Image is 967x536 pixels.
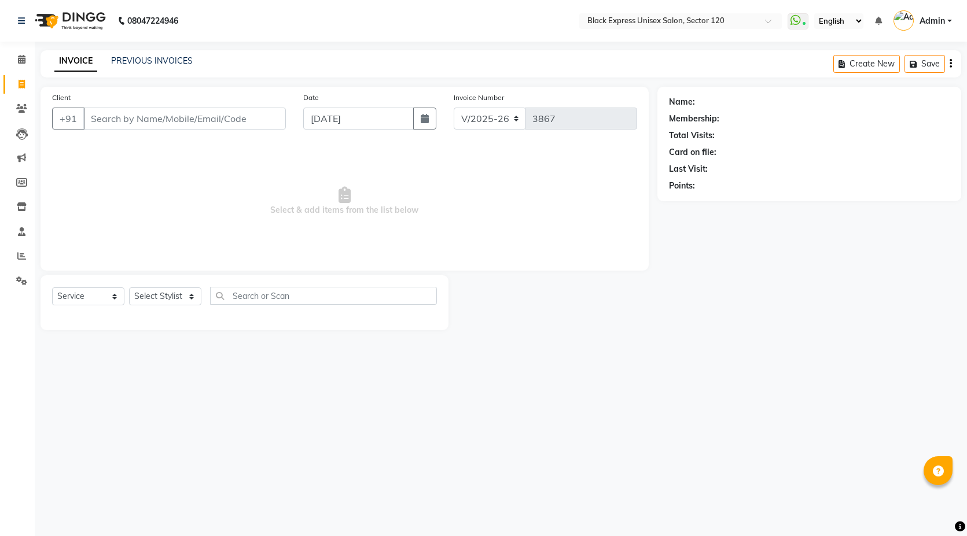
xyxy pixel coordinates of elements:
[833,55,900,73] button: Create New
[111,56,193,66] a: PREVIOUS INVOICES
[127,5,178,37] b: 08047224946
[30,5,109,37] img: logo
[52,108,84,130] button: +91
[894,10,914,31] img: Admin
[210,287,437,305] input: Search or Scan
[669,163,708,175] div: Last Visit:
[83,108,286,130] input: Search by Name/Mobile/Email/Code
[905,55,945,73] button: Save
[52,93,71,103] label: Client
[669,180,695,192] div: Points:
[303,93,319,103] label: Date
[669,130,715,142] div: Total Visits:
[54,51,97,72] a: INVOICE
[918,490,955,524] iframe: chat widget
[669,146,716,158] div: Card on file:
[52,143,637,259] span: Select & add items from the list below
[454,93,504,103] label: Invoice Number
[669,96,695,108] div: Name:
[669,113,719,125] div: Membership:
[920,15,945,27] span: Admin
